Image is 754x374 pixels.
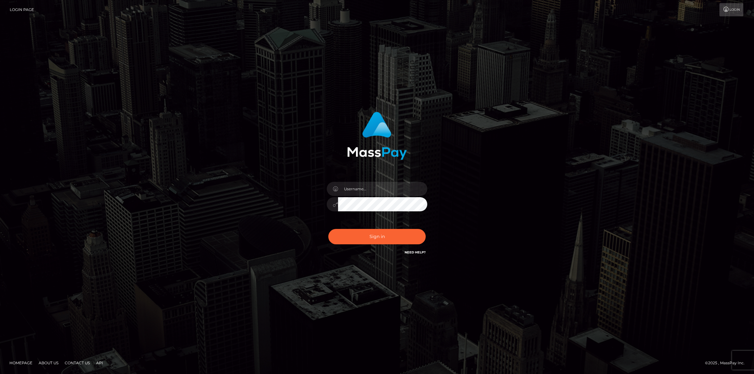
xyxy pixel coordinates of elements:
[405,250,426,254] a: Need Help?
[10,3,34,16] a: Login Page
[338,182,427,196] input: Username...
[347,112,407,160] img: MassPay Login
[94,358,106,368] a: API
[705,360,749,366] div: © 2025 , MassPay Inc.
[328,229,426,244] button: Sign in
[36,358,61,368] a: About Us
[719,3,743,16] a: Login
[7,358,35,368] a: Homepage
[62,358,92,368] a: Contact Us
